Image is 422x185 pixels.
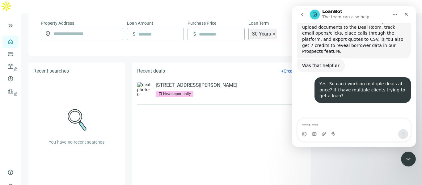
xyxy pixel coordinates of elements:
iframe: Intercom live chat [292,6,416,147]
span: Create Deal [284,69,306,74]
span: + [281,69,284,74]
span: attach_money [131,31,137,37]
span: You have no recent searches [49,140,105,145]
span: attach_money [192,31,198,37]
span: 30 Years [250,29,277,39]
iframe: Intercom live chat [401,152,416,166]
span: 30 Years [252,29,271,39]
div: Yes. So can i work on multiple deals at once? if i have multiple clients trying to get a loan? [27,75,114,93]
button: Upload attachment [29,125,34,130]
span: Property Address [41,20,74,27]
textarea: Message… [5,112,118,123]
button: Start recording [39,125,44,130]
div: New opportunity [163,91,191,97]
h5: Recent searches [33,67,69,75]
div: user says… [5,71,119,102]
span: help [7,169,14,175]
div: LoanBot says… [5,53,119,71]
a: Source reference 12778233: [89,31,94,36]
button: Send a message… [106,123,116,133]
span: bookmark [158,92,162,96]
h5: Recent deals [137,67,165,75]
a: [STREET_ADDRESS][PERSON_NAME] [156,82,237,88]
div: Was that helpful? [10,57,48,63]
span: close [272,32,276,36]
span: Loan Amount [127,20,153,27]
span: Loan Term [248,20,269,27]
div: Was that helpful? [5,53,53,66]
span: location_on [45,31,51,37]
button: Gif picker [19,125,24,130]
button: +Create Deal [281,68,306,74]
div: You can contact up to 25 lenders for your deal, upload documents to the Deal Room, track email op... [10,12,114,48]
span: Purchase Price [188,20,216,27]
button: Emoji picker [10,125,15,130]
button: keyboard_double_arrow_right [7,22,14,29]
div: Yes. So can i work on multiple deals at once? if i have multiple clients trying to get a loan? [22,71,119,97]
img: deal-photo-0 [137,82,152,97]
